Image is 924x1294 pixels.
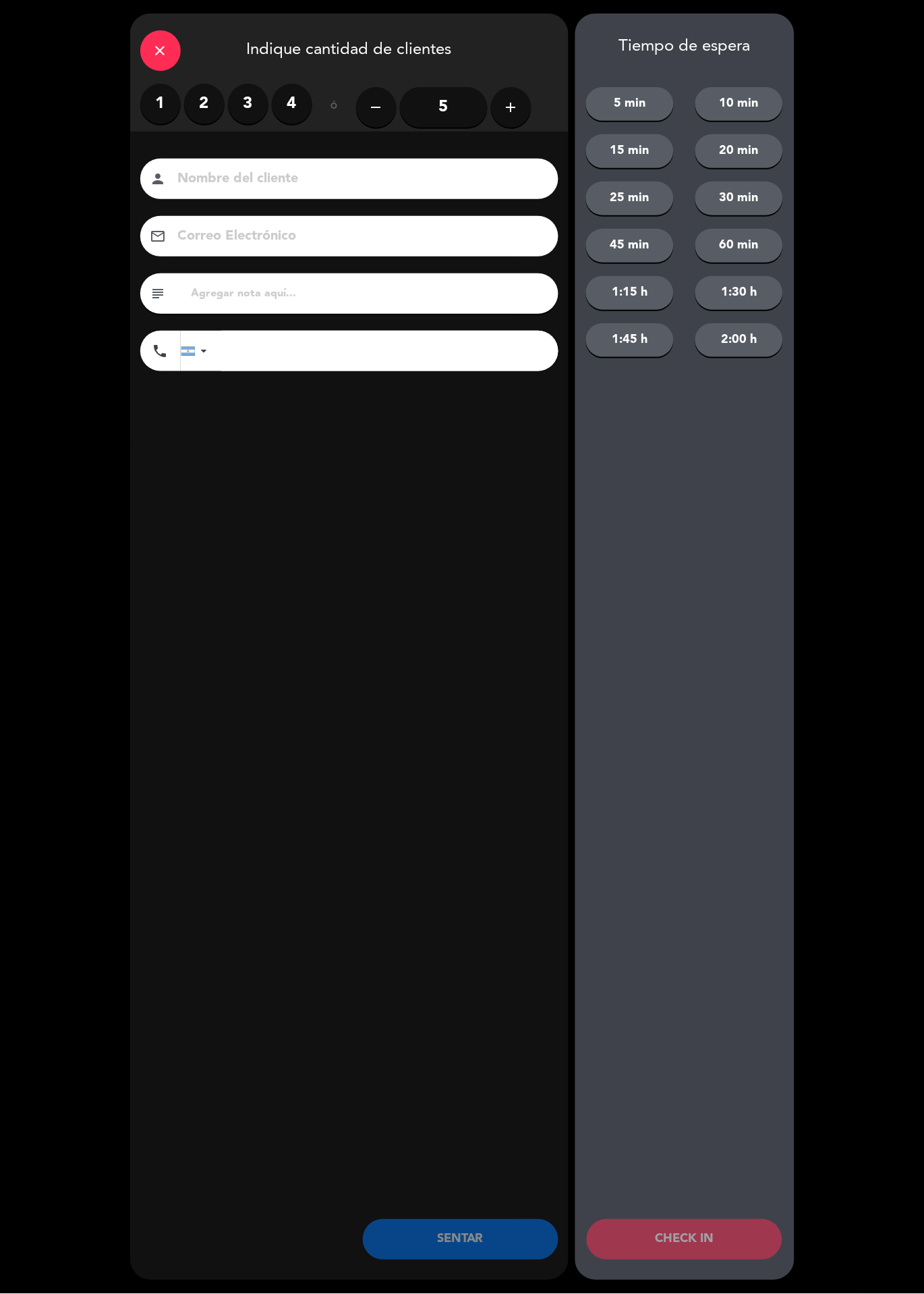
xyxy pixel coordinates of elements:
[356,87,397,128] button: remove
[272,84,312,124] label: 4
[586,276,674,310] button: 1:15 h
[368,99,384,115] i: remove
[586,134,674,168] button: 15 min
[177,167,541,191] input: Nombre del cliente
[695,229,783,263] button: 60 min
[190,284,548,303] input: Agregar nota aquí...
[586,323,674,357] button: 1:45 h
[150,286,167,302] i: subject
[575,37,795,57] div: Tiempo de espera
[695,276,783,310] button: 1:30 h
[695,182,783,215] button: 30 min
[184,84,225,124] label: 2
[152,343,169,359] i: phone
[586,182,674,215] button: 25 min
[491,87,531,128] button: add
[177,225,541,248] input: Correo Electrónico
[503,99,519,115] i: add
[587,1220,782,1260] button: CHECK IN
[228,84,268,124] label: 3
[695,134,783,168] button: 20 min
[586,229,674,263] button: 45 min
[150,228,167,244] i: email
[695,87,783,121] button: 10 min
[130,14,569,84] div: Indique cantidad de clientes
[152,43,169,59] i: close
[695,323,783,357] button: 2:00 h
[586,87,674,121] button: 5 min
[363,1220,558,1260] button: SENTAR
[312,84,356,131] div: ó
[181,331,212,371] div: Argentina: +54
[140,84,181,124] label: 1
[150,171,167,187] i: person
